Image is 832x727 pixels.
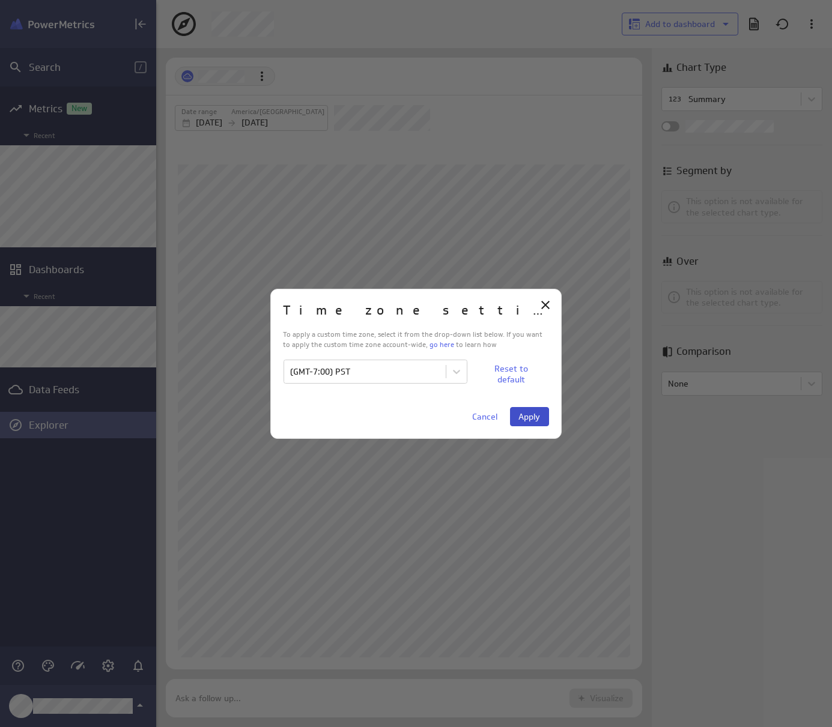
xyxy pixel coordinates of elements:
div: (GMT-7:00) PST [290,366,350,377]
button: Apply [510,407,549,426]
span: Apply [518,411,540,422]
span: Cancel [472,411,497,422]
button: Reset to default [474,359,549,389]
label: To apply a custom time zone, select it from the drop-down list below. If you want to apply the cu... [283,330,549,350]
div: Close [535,295,556,315]
span: Reset to default [482,363,541,385]
button: Cancel [464,407,505,426]
a: go here [430,340,454,349]
h2: Time zone settings [283,301,549,321]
